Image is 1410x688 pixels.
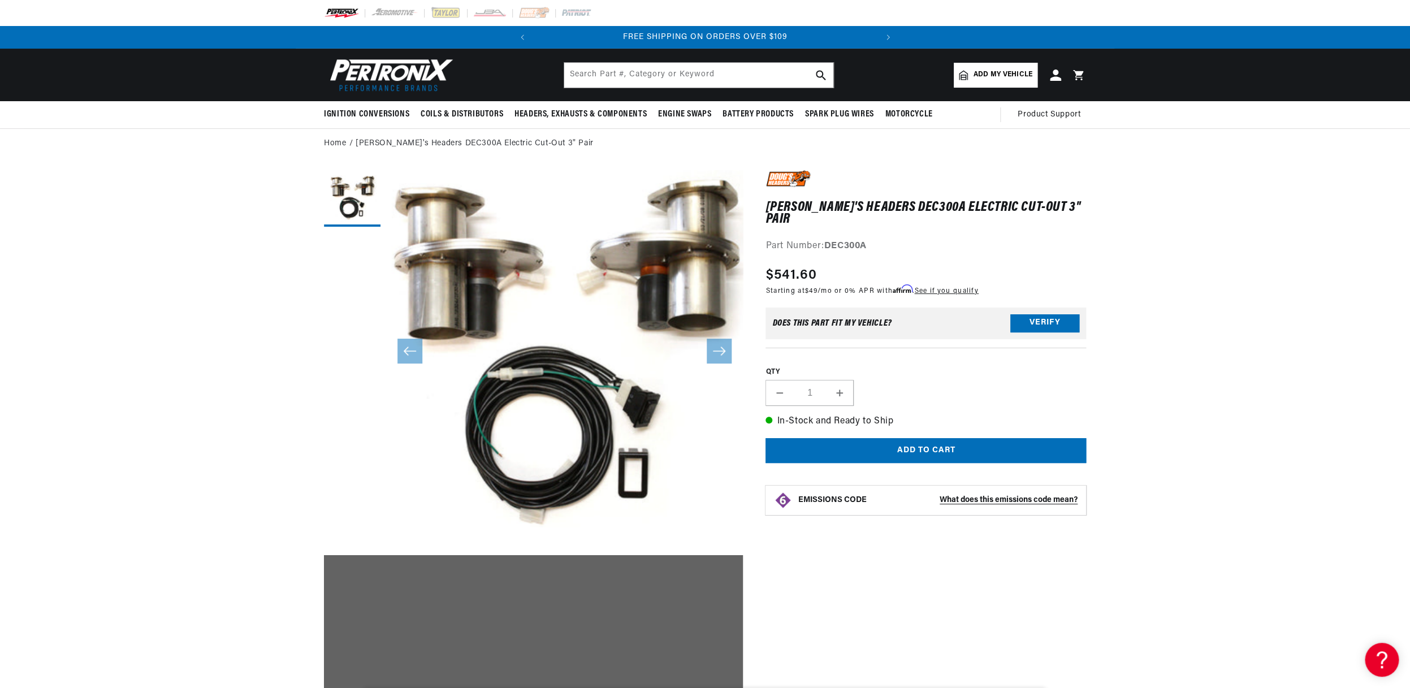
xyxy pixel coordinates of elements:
[652,101,717,128] summary: Engine Swaps
[805,109,874,120] span: Spark Plug Wires
[511,26,534,49] button: Translation missing: en.sections.announcements.previous_announcement
[765,438,1086,464] button: Add to cart
[534,31,877,44] div: 2 of 2
[765,265,817,285] span: $541.60
[765,367,1086,377] label: QTY
[1010,314,1079,332] button: Verify
[940,496,1078,504] strong: What does this emissions code mean?
[765,239,1086,254] div: Part Number:
[824,241,867,250] strong: DEC300A
[879,101,938,128] summary: Motorcycle
[798,495,1078,505] button: EMISSIONS CODEWhat does this emissions code mean?
[658,109,711,120] span: Engine Swaps
[324,55,454,94] img: Pertronix
[356,137,594,150] a: [PERSON_NAME]'s Headers DEC300A Electric Cut-Out 3" Pair
[774,491,792,509] img: Emissions code
[1018,101,1086,128] summary: Product Support
[564,63,833,88] input: Search Part #, Category or Keyword
[324,137,346,150] a: Home
[772,319,892,328] div: Does This part fit My vehicle?
[415,101,509,128] summary: Coils & Distributors
[534,31,877,44] div: Announcement
[717,101,799,128] summary: Battery Products
[1018,109,1080,121] span: Product Support
[324,101,415,128] summary: Ignition Conversions
[397,339,422,364] button: Slide left
[954,63,1037,88] a: Add my vehicle
[765,285,978,296] p: Starting at /mo or 0% APR with .
[324,170,743,533] media-gallery: Gallery Viewer
[805,288,818,295] span: $49
[808,63,833,88] button: search button
[799,101,880,128] summary: Spark Plug Wires
[707,339,732,364] button: Slide right
[885,109,932,120] span: Motorcycle
[324,170,380,227] button: Load image 1 in gallery view
[914,288,978,295] a: See if you qualify - Learn more about Affirm Financing (opens in modal)
[509,101,652,128] summary: Headers, Exhausts & Components
[765,202,1086,225] h1: [PERSON_NAME]'s Headers DEC300A Electric Cut-Out 3" Pair
[723,109,794,120] span: Battery Products
[296,26,1114,49] slideshow-component: Translation missing: en.sections.announcements.announcement_bar
[798,496,866,504] strong: EMISSIONS CODE
[877,26,899,49] button: Translation missing: en.sections.announcements.next_announcement
[765,414,1086,429] p: In-Stock and Ready to Ship
[974,70,1032,80] span: Add my vehicle
[324,109,409,120] span: Ignition Conversions
[623,33,788,41] span: FREE SHIPPING ON ORDERS OVER $109
[324,137,1086,150] nav: breadcrumbs
[421,109,503,120] span: Coils & Distributors
[893,285,912,293] span: Affirm
[514,109,647,120] span: Headers, Exhausts & Components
